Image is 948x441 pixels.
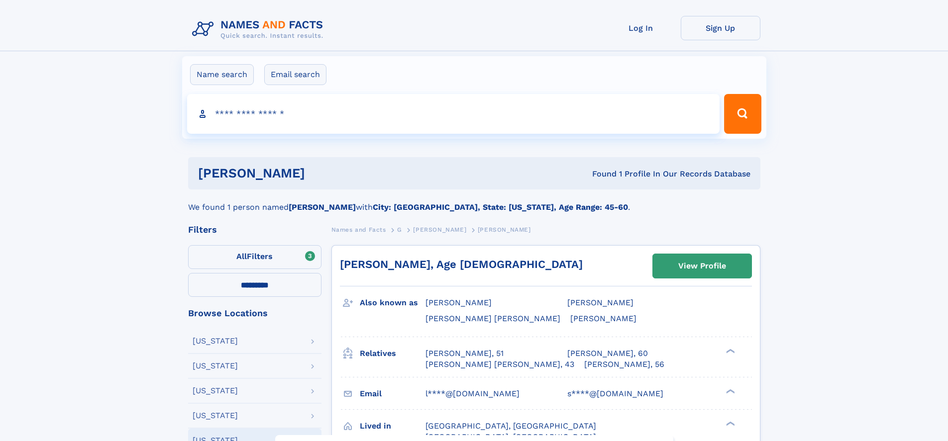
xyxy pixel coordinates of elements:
a: G [397,223,402,236]
label: Name search [190,64,254,85]
span: [PERSON_NAME] [567,298,633,307]
div: [US_STATE] [193,412,238,420]
input: search input [187,94,720,134]
div: Filters [188,225,321,234]
b: City: [GEOGRAPHIC_DATA], State: [US_STATE], Age Range: 45-60 [373,202,628,212]
a: [PERSON_NAME], Age [DEMOGRAPHIC_DATA] [340,258,583,270]
a: [PERSON_NAME] [PERSON_NAME], 43 [425,359,574,370]
div: Found 1 Profile In Our Records Database [448,169,750,179]
span: [GEOGRAPHIC_DATA], [GEOGRAPHIC_DATA] [425,421,596,431]
button: Search Button [724,94,761,134]
a: [PERSON_NAME], 51 [425,348,504,359]
a: Names and Facts [331,223,386,236]
div: We found 1 person named with . [188,189,760,213]
div: ❯ [724,420,736,427]
a: [PERSON_NAME] [413,223,466,236]
a: View Profile [653,254,751,278]
h1: [PERSON_NAME] [198,167,449,179]
h3: Also known as [360,294,425,311]
label: Filters [188,245,321,269]
div: Browse Locations [188,309,321,318]
h3: Lived in [360,418,425,435]
div: [US_STATE] [193,337,238,345]
h3: Relatives [360,345,425,362]
span: [PERSON_NAME] [570,314,636,323]
span: [PERSON_NAME] [425,298,492,307]
b: [PERSON_NAME] [289,202,356,212]
div: [US_STATE] [193,362,238,370]
div: View Profile [678,255,726,277]
div: [US_STATE] [193,387,238,395]
label: Email search [264,64,326,85]
a: [PERSON_NAME], 56 [584,359,664,370]
span: [PERSON_NAME] [413,226,466,233]
img: Logo Names and Facts [188,16,331,43]
a: Sign Up [681,16,760,40]
span: [PERSON_NAME] [478,226,531,233]
a: [PERSON_NAME], 60 [567,348,648,359]
h3: Email [360,385,425,402]
div: ❯ [724,388,736,394]
span: G [397,226,402,233]
div: ❯ [724,348,736,354]
span: [PERSON_NAME] [PERSON_NAME] [425,314,560,323]
a: Log In [601,16,681,40]
span: All [236,252,247,261]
